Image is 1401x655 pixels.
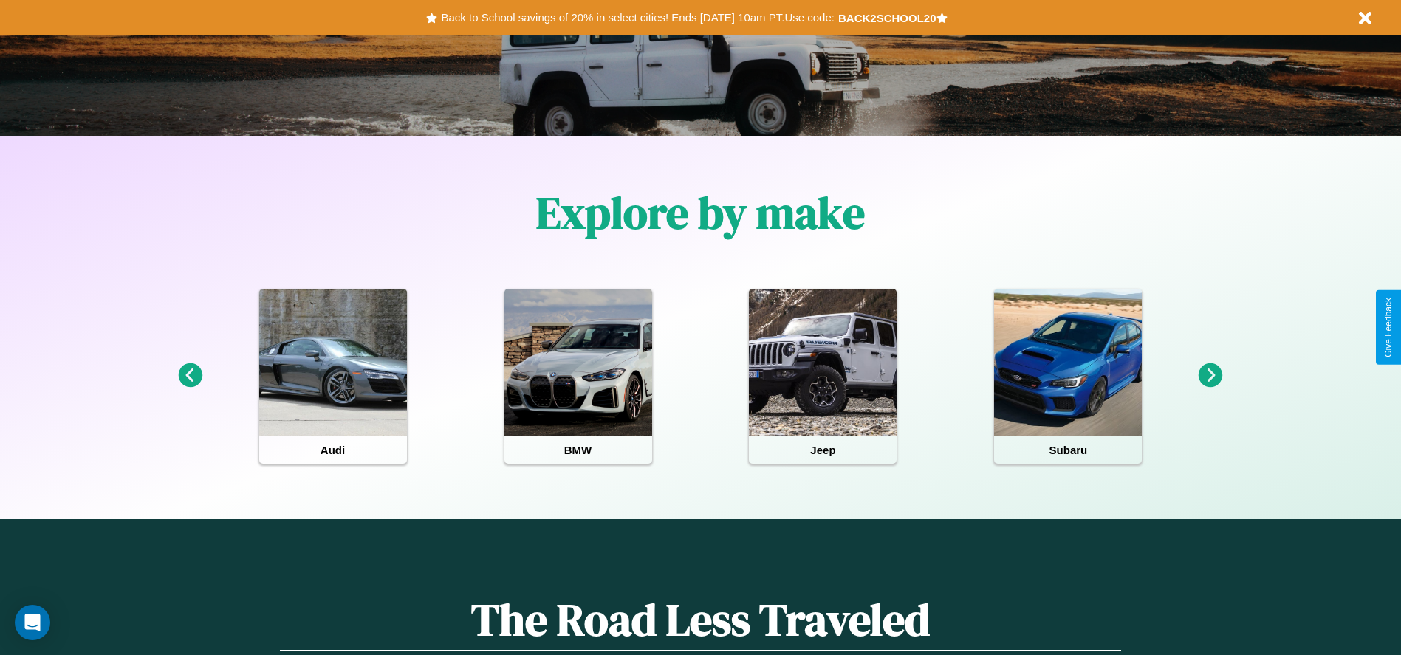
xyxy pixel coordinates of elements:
div: Open Intercom Messenger [15,605,50,640]
h4: BMW [504,436,652,464]
button: Back to School savings of 20% in select cities! Ends [DATE] 10am PT.Use code: [437,7,837,28]
h4: Subaru [994,436,1142,464]
h4: Audi [259,436,407,464]
b: BACK2SCHOOL20 [838,12,936,24]
h1: The Road Less Traveled [280,589,1120,651]
h4: Jeep [749,436,897,464]
div: Give Feedback [1383,298,1394,357]
h1: Explore by make [536,182,865,243]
